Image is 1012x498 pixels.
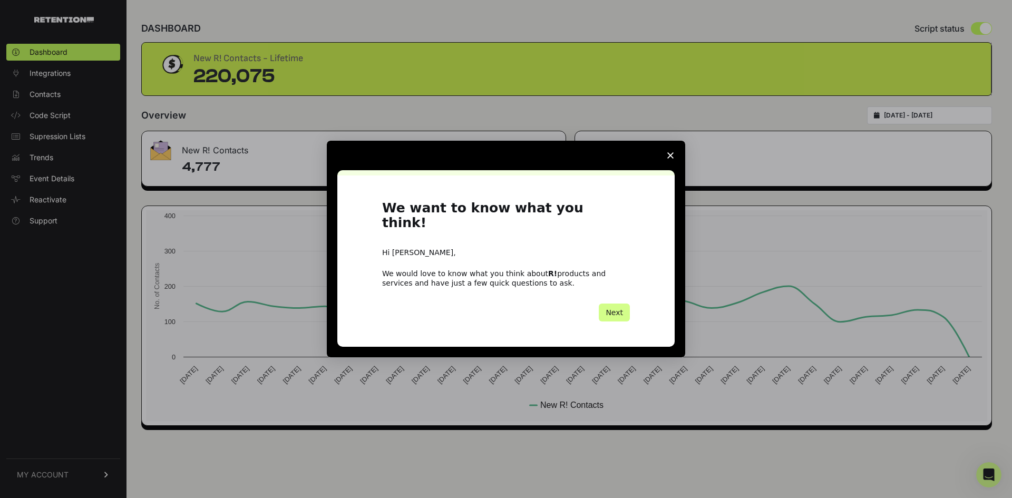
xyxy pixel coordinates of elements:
[382,248,630,258] div: Hi [PERSON_NAME],
[548,269,557,278] b: R!
[382,269,630,288] div: We would love to know what you think about products and services and have just a few quick questi...
[599,304,630,321] button: Next
[656,141,685,170] span: Close survey
[382,201,630,237] h1: We want to know what you think!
